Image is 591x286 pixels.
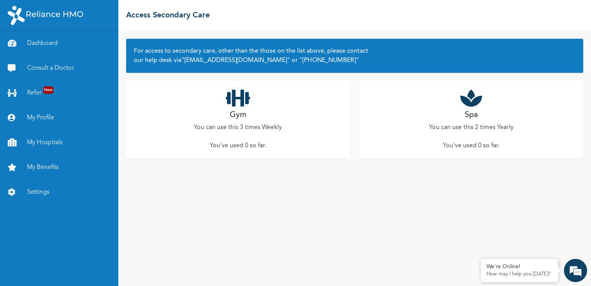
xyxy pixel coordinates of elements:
h2: Spa [465,109,478,121]
a: "[EMAIL_ADDRESS][DOMAIN_NAME]" [181,57,290,64]
h2: For access to secondary care, other than the those on the list above, please contact our help des... [134,47,576,65]
p: You've used 0 so far . [210,141,266,150]
h2: Gym [230,109,246,121]
span: New [43,86,53,94]
p: You've used 0 so far . [443,141,500,150]
div: We're Online! [487,264,552,270]
img: RelianceHMO's Logo [8,6,83,25]
a: "[PHONE_NUMBER]" [298,57,359,64]
div: FAQs [76,244,148,268]
span: Conversation [4,257,76,263]
p: You can use this 3 times Weekly [194,123,282,132]
div: Minimize live chat window [127,4,145,22]
span: We're online! [45,100,107,178]
div: Chat with us now [40,43,130,53]
textarea: Type your message and hit 'Enter' [4,217,147,244]
p: How may I help you today? [487,271,552,277]
p: You can use this 2 times Yearly [429,123,514,132]
img: d_794563401_company_1708531726252_794563401 [14,39,31,58]
h2: Access Secondary Care [126,10,210,21]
